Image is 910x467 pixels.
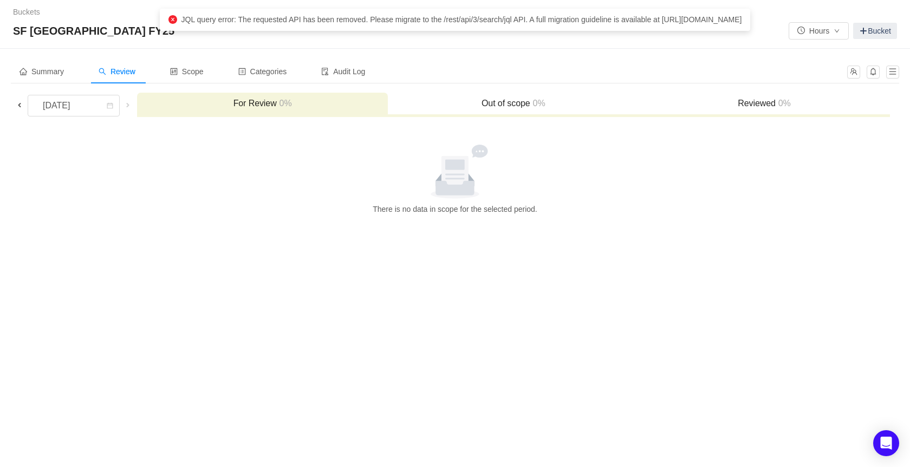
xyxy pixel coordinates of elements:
a: Bucket [853,23,897,39]
span: Scope [170,67,204,76]
button: icon: bell [867,66,880,79]
span: Audit Log [321,67,365,76]
span: There is no data in scope for the selected period. [373,205,537,213]
i: icon: home [19,68,27,75]
span: Review [99,67,135,76]
div: [DATE] [34,95,81,116]
span: Categories [238,67,287,76]
button: icon: clock-circleHoursicon: down [789,22,849,40]
h3: Reviewed [644,98,884,109]
span: SF [GEOGRAPHIC_DATA] FY25 [13,22,181,40]
i: icon: search [99,68,106,75]
h3: For Review [142,98,382,109]
span: JQL query error: The requested API has been removed. Please migrate to the /rest/api/3/search/jql... [181,15,742,24]
button: icon: menu [886,66,899,79]
div: Open Intercom Messenger [873,430,899,456]
span: Summary [19,67,64,76]
i: icon: calendar [107,102,113,110]
span: 0% [277,99,292,108]
i: icon: profile [238,68,246,75]
i: icon: audit [321,68,329,75]
i: icon: control [170,68,178,75]
span: 0% [530,99,545,108]
button: icon: team [847,66,860,79]
span: 0% [776,99,791,108]
h3: Out of scope [393,98,633,109]
a: Buckets [13,8,40,16]
i: icon: close-circle [168,15,177,24]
